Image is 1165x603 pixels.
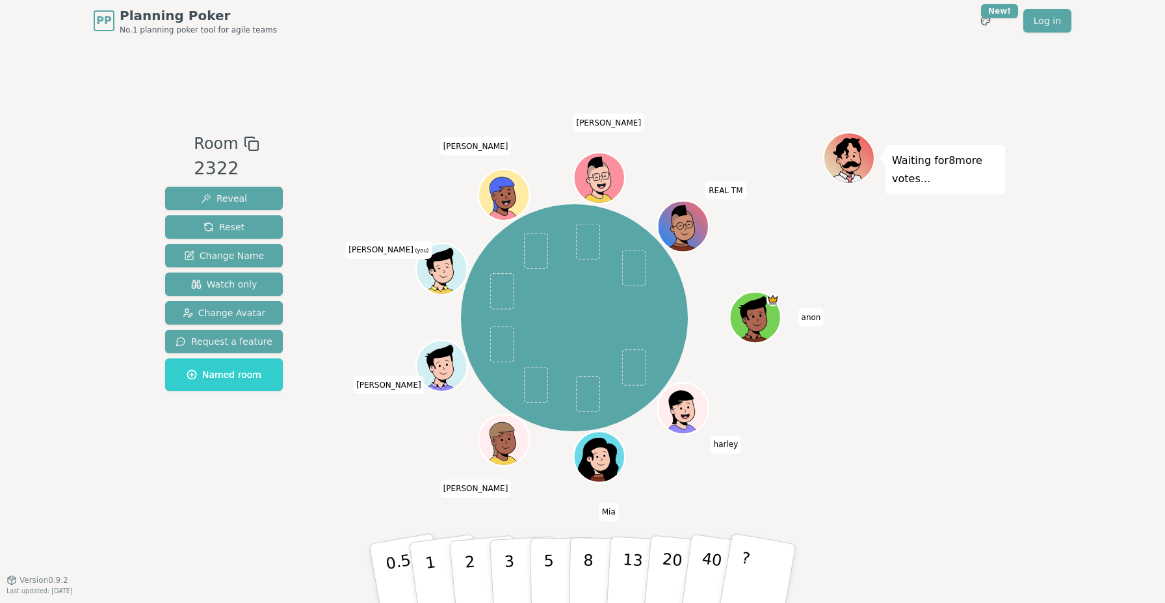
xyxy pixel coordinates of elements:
[345,241,432,259] span: Click to change your name
[7,587,73,595] span: Last updated: [DATE]
[7,575,68,585] button: Version0.9.2
[892,152,999,188] p: Waiting for 8 more votes...
[184,249,264,262] span: Change Name
[120,25,277,35] span: No.1 planning poker tool for agile teams
[573,114,644,132] span: Click to change your name
[165,244,283,267] button: Change Name
[417,245,465,293] button: Click to change your avatar
[191,278,257,291] span: Watch only
[981,4,1018,18] div: New!
[440,479,512,498] span: Click to change your name
[974,9,997,33] button: New!
[203,221,244,234] span: Reset
[1023,9,1071,33] a: Log in
[165,301,283,325] button: Change Avatar
[711,435,742,453] span: Click to change your name
[165,273,283,296] button: Watch only
[201,192,247,205] span: Reveal
[120,7,277,25] span: Planning Poker
[94,7,277,35] a: PPPlanning PokerNo.1 planning poker tool for agile teams
[766,293,779,306] span: anon is the host
[353,376,425,394] span: Click to change your name
[705,181,746,200] span: Click to change your name
[183,306,266,319] span: Change Avatar
[176,335,272,348] span: Request a feature
[440,137,512,155] span: Click to change your name
[187,368,261,381] span: Named room
[413,248,429,254] span: (you)
[165,215,283,239] button: Reset
[165,187,283,210] button: Reveal
[599,503,619,521] span: Click to change your name
[798,308,824,327] span: Click to change your name
[165,330,283,353] button: Request a feature
[194,132,238,155] span: Room
[194,155,259,182] div: 2322
[165,358,283,391] button: Named room
[96,13,111,29] span: PP
[20,575,68,585] span: Version 0.9.2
